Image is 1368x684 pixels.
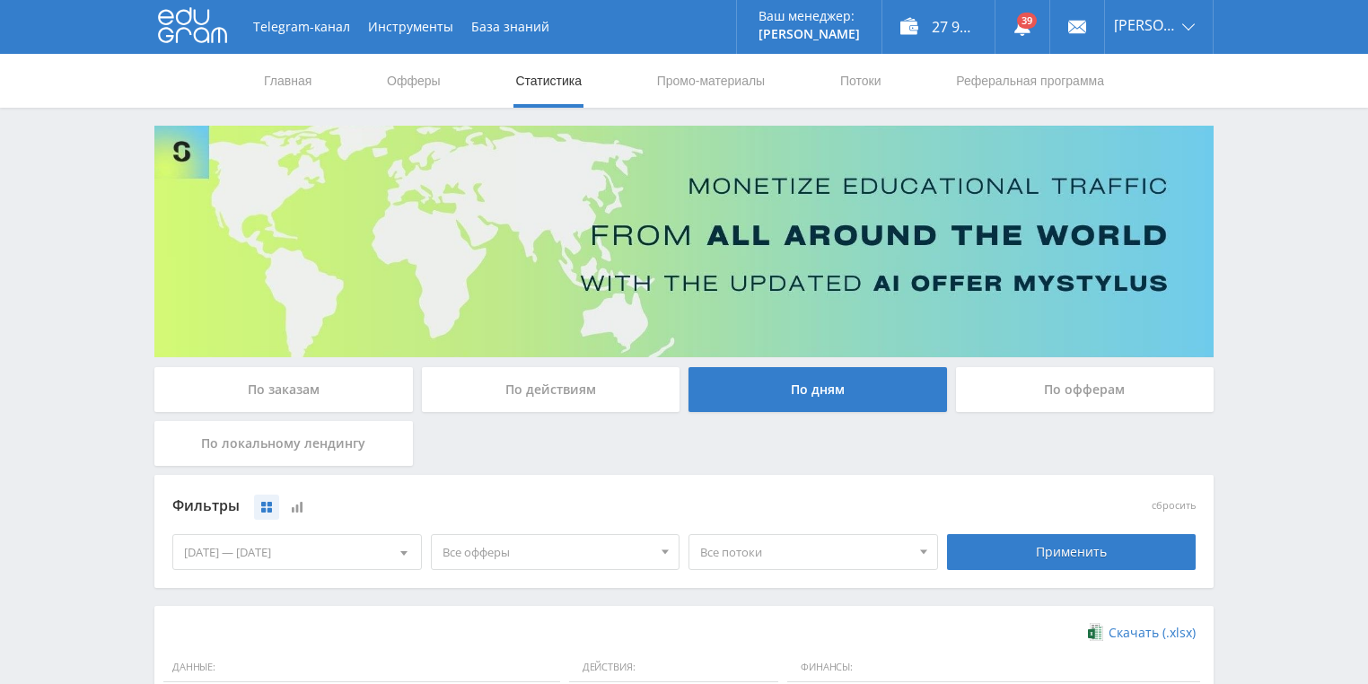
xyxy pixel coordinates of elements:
[1152,500,1196,512] button: сбросить
[443,535,653,569] span: Все офферы
[173,535,421,569] div: [DATE] — [DATE]
[569,653,778,683] span: Действия:
[838,54,883,108] a: Потоки
[163,653,560,683] span: Данные:
[947,534,1197,570] div: Применить
[1109,626,1196,640] span: Скачать (.xlsx)
[385,54,443,108] a: Офферы
[422,367,680,412] div: По действиям
[655,54,767,108] a: Промо-материалы
[759,27,860,41] p: [PERSON_NAME]
[513,54,583,108] a: Статистика
[154,421,413,466] div: По локальному лендингу
[154,126,1214,357] img: Banner
[1114,18,1177,32] span: [PERSON_NAME]
[1088,623,1103,641] img: xlsx
[954,54,1106,108] a: Реферальная программа
[956,367,1215,412] div: По офферам
[172,493,938,520] div: Фильтры
[262,54,313,108] a: Главная
[787,653,1200,683] span: Финансы:
[154,367,413,412] div: По заказам
[688,367,947,412] div: По дням
[1088,624,1196,642] a: Скачать (.xlsx)
[759,9,860,23] p: Ваш менеджер:
[700,535,910,569] span: Все потоки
